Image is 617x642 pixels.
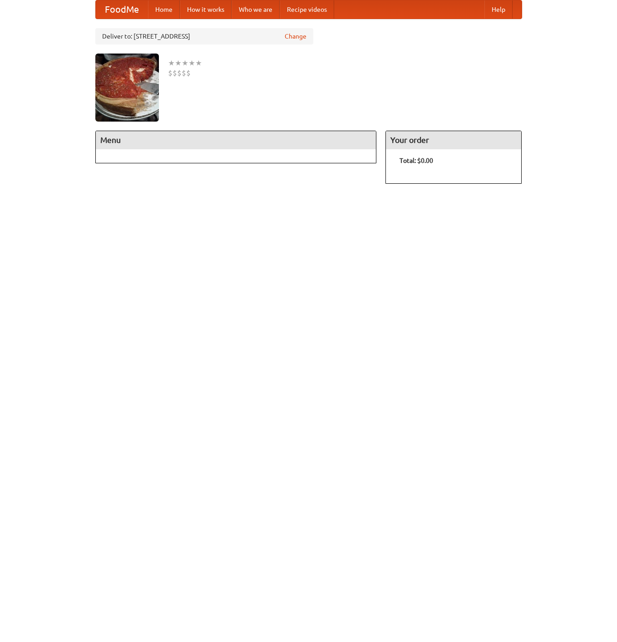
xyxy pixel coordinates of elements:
h4: Your order [386,131,521,149]
img: angular.jpg [95,54,159,122]
a: Change [285,32,306,41]
li: $ [186,68,191,78]
li: ★ [188,58,195,68]
a: Recipe videos [280,0,334,19]
li: ★ [182,58,188,68]
li: $ [182,68,186,78]
a: Home [148,0,180,19]
li: ★ [168,58,175,68]
a: FoodMe [96,0,148,19]
a: Help [484,0,513,19]
li: ★ [175,58,182,68]
div: Deliver to: [STREET_ADDRESS] [95,28,313,44]
a: How it works [180,0,232,19]
b: Total: $0.00 [400,157,433,164]
a: Who we are [232,0,280,19]
li: $ [173,68,177,78]
li: $ [168,68,173,78]
li: ★ [195,58,202,68]
h4: Menu [96,131,376,149]
li: $ [177,68,182,78]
